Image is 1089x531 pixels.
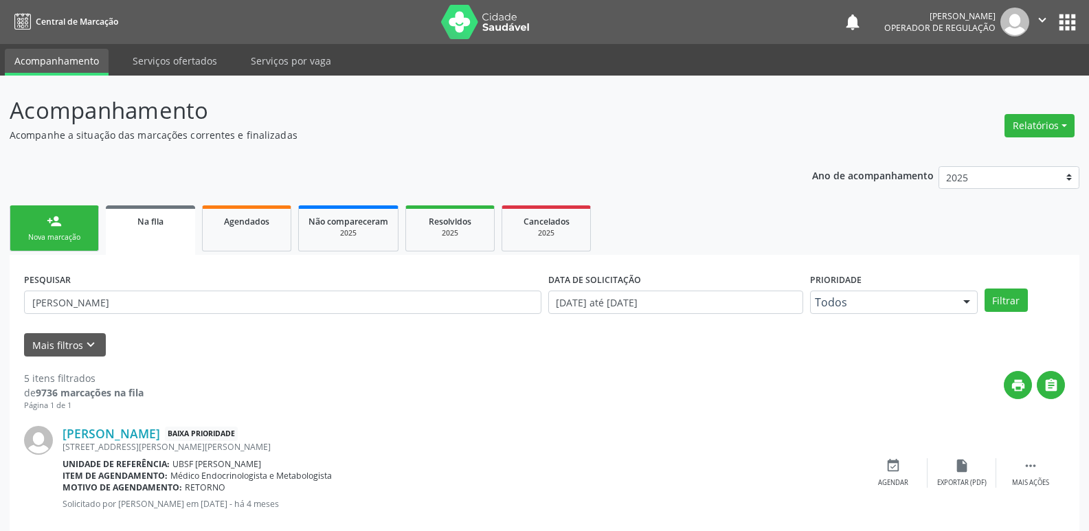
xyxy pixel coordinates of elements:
p: Acompanhamento [10,93,759,128]
span: Resolvidos [429,216,471,227]
i:  [1023,458,1038,473]
div: Agendar [878,478,908,488]
div: Página 1 de 1 [24,400,144,411]
label: Prioridade [810,269,862,291]
a: Acompanhamento [5,49,109,76]
button: notifications [843,12,862,32]
div: 2025 [416,228,484,238]
div: person_add [47,214,62,229]
div: Mais ações [1012,478,1049,488]
button: Relatórios [1004,114,1075,137]
div: [PERSON_NAME] [884,10,996,22]
p: Acompanhe a situação das marcações correntes e finalizadas [10,128,759,142]
input: Nome, CNS [24,291,541,314]
div: de [24,385,144,400]
button: print [1004,371,1032,399]
img: img [24,426,53,455]
b: Item de agendamento: [63,470,168,482]
a: Serviços por vaga [241,49,341,73]
span: UBSF [PERSON_NAME] [172,458,261,470]
span: Não compareceram [308,216,388,227]
button:  [1029,8,1055,36]
span: Cancelados [524,216,570,227]
span: Central de Marcação [36,16,118,27]
label: DATA DE SOLICITAÇÃO [548,269,641,291]
label: PESQUISAR [24,269,71,291]
i:  [1035,12,1050,27]
img: img [1000,8,1029,36]
i: event_available [886,458,901,473]
span: Agendados [224,216,269,227]
span: Na fila [137,216,164,227]
i: keyboard_arrow_down [83,337,98,352]
span: Baixa Prioridade [165,427,238,441]
i:  [1044,378,1059,393]
p: Solicitado por [PERSON_NAME] em [DATE] - há 4 meses [63,498,859,510]
div: 5 itens filtrados [24,371,144,385]
span: Médico Endocrinologista e Metabologista [170,470,332,482]
strong: 9736 marcações na fila [36,386,144,399]
a: [PERSON_NAME] [63,426,160,441]
div: [STREET_ADDRESS][PERSON_NAME][PERSON_NAME] [63,441,859,453]
a: Serviços ofertados [123,49,227,73]
button: Mais filtroskeyboard_arrow_down [24,333,106,357]
b: Unidade de referência: [63,458,170,470]
button: apps [1055,10,1079,34]
input: Selecione um intervalo [548,291,803,314]
b: Motivo de agendamento: [63,482,182,493]
a: Central de Marcação [10,10,118,33]
i: print [1011,378,1026,393]
div: Nova marcação [20,232,89,242]
div: 2025 [308,228,388,238]
span: Operador de regulação [884,22,996,34]
p: Ano de acompanhamento [812,166,934,183]
button: Filtrar [985,289,1028,312]
span: RETORNO [185,482,225,493]
i: insert_drive_file [954,458,969,473]
div: Exportar (PDF) [937,478,987,488]
div: 2025 [512,228,581,238]
button:  [1037,371,1065,399]
span: Todos [815,295,950,309]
